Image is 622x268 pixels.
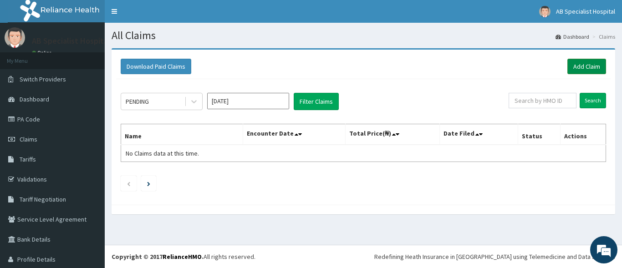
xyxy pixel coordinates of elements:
[147,179,150,187] a: Next page
[127,179,131,187] a: Previous page
[556,33,589,40] a: Dashboard
[163,253,202,261] a: RelianceHMO
[567,59,606,74] a: Add Claim
[126,97,149,106] div: PENDING
[121,59,191,74] button: Download Paid Claims
[374,252,615,261] div: Redefining Heath Insurance in [GEOGRAPHIC_DATA] using Telemedicine and Data Science!
[5,27,25,48] img: User Image
[345,124,440,145] th: Total Price(₦)
[32,37,110,45] p: AB Specialist Hospital
[440,124,518,145] th: Date Filed
[20,135,37,143] span: Claims
[20,95,49,103] span: Dashboard
[105,245,622,268] footer: All rights reserved.
[126,149,199,157] span: No Claims data at this time.
[590,33,615,40] li: Claims
[20,155,36,163] span: Tariffs
[560,124,606,145] th: Actions
[556,7,615,15] span: AB Specialist Hospital
[20,195,66,203] span: Tariff Negotiation
[32,50,54,56] a: Online
[509,93,576,108] input: Search by HMO ID
[294,93,339,110] button: Filter Claims
[112,253,204,261] strong: Copyright © 2017 .
[112,30,615,41] h1: All Claims
[121,124,243,145] th: Name
[207,93,289,109] input: Select Month and Year
[518,124,561,145] th: Status
[580,93,606,108] input: Search
[243,124,345,145] th: Encounter Date
[20,75,66,83] span: Switch Providers
[539,6,551,17] img: User Image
